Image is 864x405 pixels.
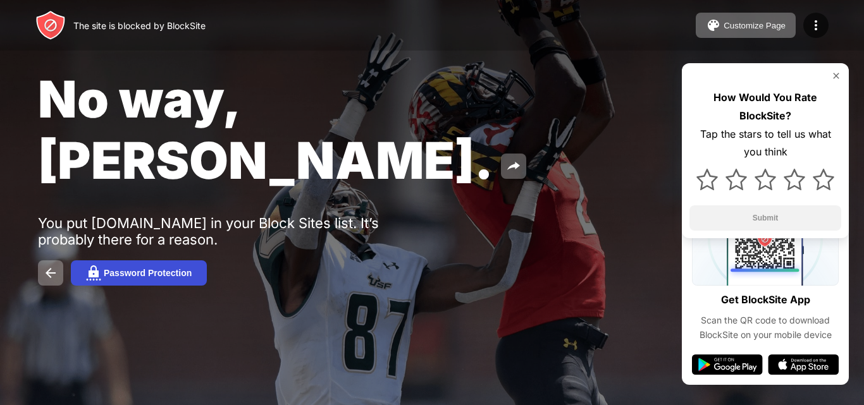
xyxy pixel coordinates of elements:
[784,169,805,190] img: star.svg
[104,268,192,278] div: Password Protection
[831,71,841,81] img: rate-us-close.svg
[86,265,101,281] img: password.svg
[506,159,521,174] img: share.svg
[724,21,786,30] div: Customize Page
[808,18,824,33] img: menu-icon.svg
[755,169,776,190] img: star.svg
[689,205,841,231] button: Submit
[692,354,763,375] img: google-play.svg
[725,169,747,190] img: star.svg
[689,88,841,125] div: How Would You Rate BlockSite?
[35,10,66,40] img: header-logo.svg
[38,215,429,248] div: You put [DOMAIN_NAME] in your Block Sites list. It’s probably there for a reason.
[38,68,493,191] span: No way, [PERSON_NAME].
[813,169,834,190] img: star.svg
[689,125,841,162] div: Tap the stars to tell us what you think
[43,265,58,281] img: back.svg
[696,169,718,190] img: star.svg
[73,20,206,31] div: The site is blocked by BlockSite
[706,18,721,33] img: pallet.svg
[696,13,796,38] button: Customize Page
[768,354,839,375] img: app-store.svg
[71,260,207,286] button: Password Protection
